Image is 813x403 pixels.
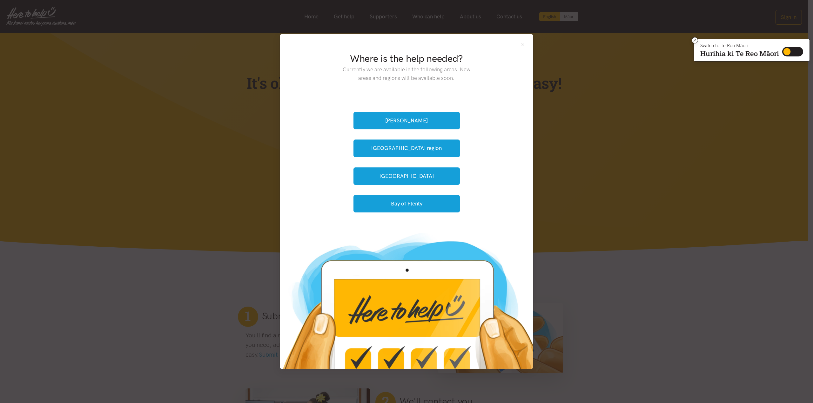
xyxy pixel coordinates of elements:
[700,44,779,48] p: Switch to Te Reo Māori
[353,167,460,185] button: [GEOGRAPHIC_DATA]
[353,112,460,129] button: [PERSON_NAME]
[520,42,526,47] button: Close
[353,140,460,157] button: [GEOGRAPHIC_DATA] region
[700,51,779,56] p: Hurihia ki Te Reo Māori
[338,65,475,82] p: Currently we are available in the following areas. New areas and regions will be available soon.
[353,195,460,212] button: Bay of Plenty
[338,52,475,65] h2: Where is the help needed?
